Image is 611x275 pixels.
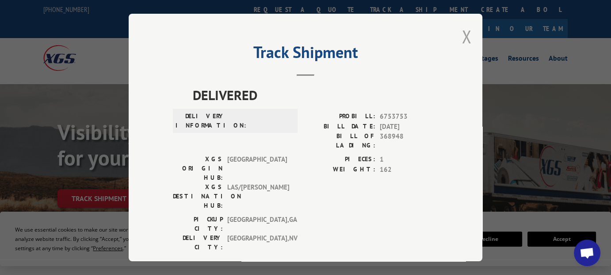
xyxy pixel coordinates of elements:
[173,182,223,210] label: XGS DESTINATION HUB:
[380,122,438,132] span: [DATE]
[227,182,287,210] span: LAS/[PERSON_NAME]
[173,215,223,233] label: PICKUP CITY:
[173,233,223,252] label: DELIVERY CITY:
[462,25,471,48] button: Close modal
[227,233,287,252] span: [GEOGRAPHIC_DATA] , NV
[173,46,438,63] h2: Track Shipment
[380,112,438,122] span: 6753753
[173,155,223,182] label: XGS ORIGIN HUB:
[305,132,375,150] label: BILL OF LADING:
[305,165,375,175] label: WEIGHT:
[305,155,375,165] label: PIECES:
[305,122,375,132] label: BILL DATE:
[380,132,438,150] span: 368948
[227,155,287,182] span: [GEOGRAPHIC_DATA]
[380,165,438,175] span: 162
[574,240,600,266] a: Open chat
[227,215,287,233] span: [GEOGRAPHIC_DATA] , GA
[176,112,225,130] label: DELIVERY INFORMATION:
[305,112,375,122] label: PROBILL:
[193,85,438,105] span: DELIVERED
[380,155,438,165] span: 1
